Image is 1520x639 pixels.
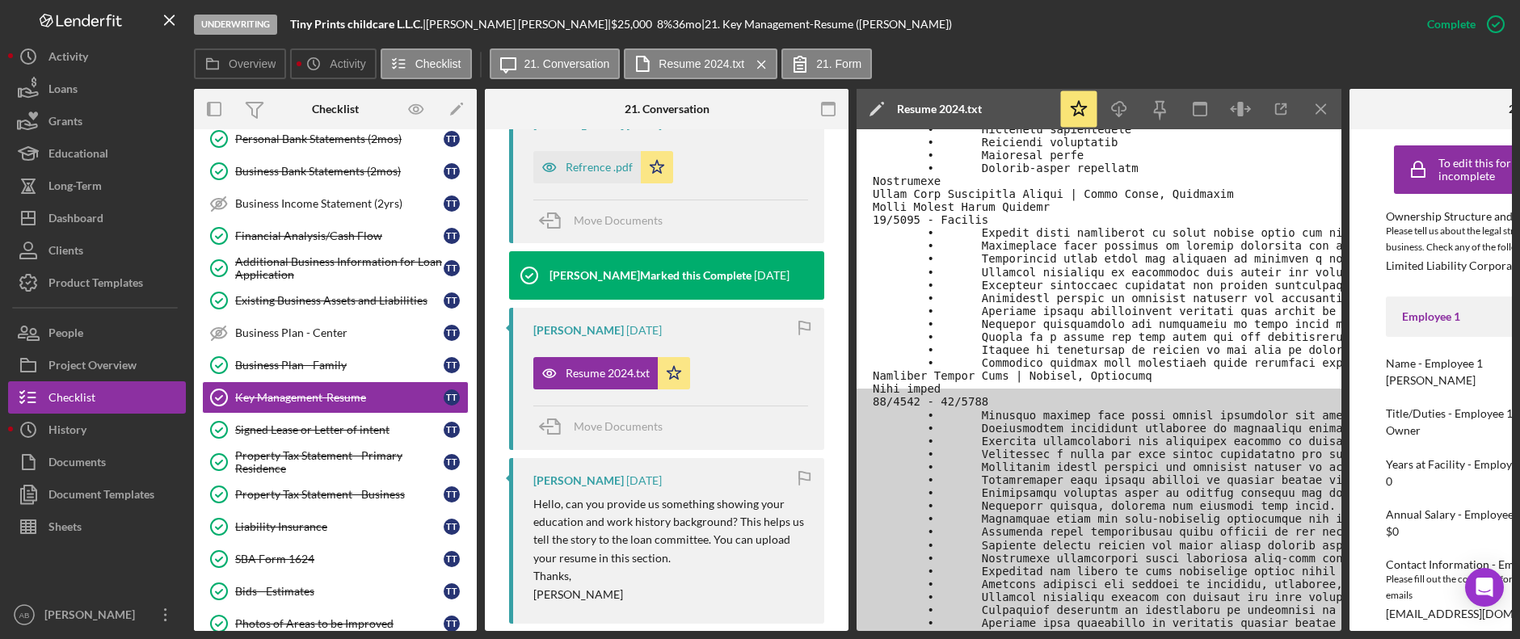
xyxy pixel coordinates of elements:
span: $25,000 [611,17,652,31]
div: Additional Business Information for Loan Application [235,255,444,281]
button: Sheets [8,511,186,543]
div: | [290,18,426,31]
button: AB[PERSON_NAME] [8,599,186,631]
div: Grants [48,105,82,141]
button: People [8,317,186,349]
div: Refrence .pdf [566,161,633,174]
button: Educational [8,137,186,170]
div: Activity [48,40,88,77]
button: Overview [194,48,286,79]
button: Move Documents [533,406,679,447]
button: Long-Term [8,170,186,202]
a: Additional Business Information for Loan ApplicationTT [202,252,469,284]
div: [PERSON_NAME] [1386,374,1476,387]
div: $0 [1386,525,1399,538]
div: Document Templates [48,478,154,515]
button: Document Templates [8,478,186,511]
p: Thanks, [533,567,808,585]
a: Liability InsuranceTT [202,511,469,543]
button: Loans [8,73,186,105]
div: T T [444,292,460,309]
div: 21. Conversation [625,103,709,116]
time: 2025-08-12 18:34 [626,324,662,337]
button: Activity [8,40,186,73]
div: Owner [1386,424,1421,437]
div: T T [444,389,460,406]
button: Resume 2024.txt [624,48,777,79]
div: | 21. Key Management-Resume ([PERSON_NAME]) [701,18,952,31]
button: Grants [8,105,186,137]
div: Business Plan - Family [235,359,444,372]
button: Checklist [8,381,186,414]
a: Business Plan - CenterTT [202,317,469,349]
a: SBA Form 1624TT [202,543,469,575]
a: Business Bank Statements (2mos)TT [202,155,469,187]
b: Tiny Prints childcare L.L.C. [290,17,423,31]
div: Project Overview [48,349,137,385]
div: Property Tax Statement - Primary Residence [235,449,444,475]
label: Activity [330,57,365,70]
button: Activity [290,48,376,79]
label: Resume 2024.txt [659,57,744,70]
div: T T [444,422,460,438]
div: T T [444,260,460,276]
button: Documents [8,446,186,478]
button: Dashboard [8,202,186,234]
button: Project Overview [8,349,186,381]
div: Checklist [312,103,359,116]
div: 8 % [657,18,672,31]
p: [PERSON_NAME] [533,586,808,603]
label: Overview [229,57,276,70]
div: T T [444,228,460,244]
div: Open Intercom Messenger [1465,568,1504,607]
div: Personal Bank Statements (2mos) [235,132,444,145]
a: History [8,414,186,446]
div: [PERSON_NAME] Marked this Complete [549,269,752,282]
a: Property Tax Statement - BusinessTT [202,478,469,511]
div: Underwriting [194,15,277,35]
div: Clients [48,234,83,271]
button: Complete [1411,8,1512,40]
div: T T [444,131,460,147]
button: 21. Conversation [490,48,621,79]
time: 2025-07-31 13:03 [626,474,662,487]
div: Checklist [48,381,95,418]
div: Liability Insurance [235,520,444,533]
span: Move Documents [574,213,663,227]
label: 21. Form [816,57,861,70]
div: Bids - Estimates [235,585,444,598]
div: Business Income Statement (2yrs) [235,197,444,210]
a: Clients [8,234,186,267]
div: T T [444,357,460,373]
button: Move Documents [533,200,679,241]
div: History [48,414,86,450]
div: Existing Business Assets and Liabilities [235,294,444,307]
time: 2025-08-12 18:37 [754,269,789,282]
a: Property Tax Statement - Primary ResidenceTT [202,446,469,478]
a: Business Plan - FamilyTT [202,349,469,381]
div: T T [444,325,460,341]
div: T T [444,583,460,599]
div: Dashboard [48,202,103,238]
div: Property Tax Statement - Business [235,488,444,501]
div: T T [444,454,460,470]
div: Resume 2024.txt [566,367,650,380]
div: Business Plan - Center [235,326,444,339]
a: Bids - EstimatesTT [202,575,469,607]
div: Documents [48,446,106,482]
div: People [48,317,83,353]
div: 36 mo [672,18,701,31]
a: Business Income Statement (2yrs)TT [202,187,469,220]
div: Sheets [48,511,82,547]
label: 21. Conversation [524,57,610,70]
label: Checklist [415,57,461,70]
div: Business Bank Statements (2mos) [235,165,444,178]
